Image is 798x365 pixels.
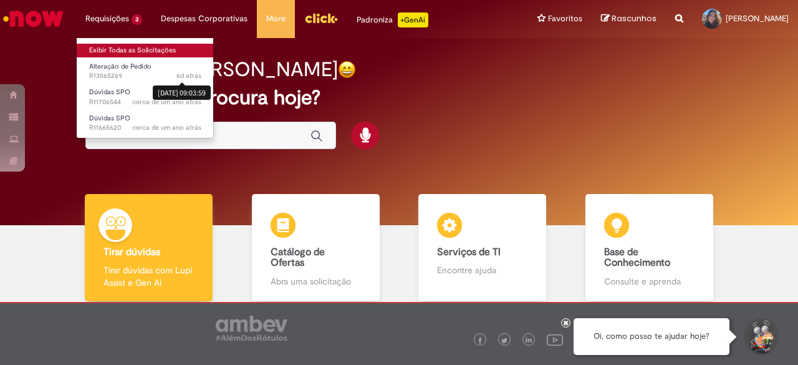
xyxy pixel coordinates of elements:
[85,12,129,25] span: Requisições
[437,264,527,276] p: Encontre ajuda
[153,85,211,100] div: [DATE] 09:03:59
[132,123,201,132] time: 21/06/2024 16:10:20
[477,338,483,344] img: logo_footer_facebook.png
[399,194,566,302] a: Serviços de TI Encontre ajuda
[103,264,194,289] p: Tirar dúvidas com Lupi Assist e Gen Ai
[132,14,142,25] span: 3
[216,316,287,341] img: logo_footer_ambev_rotulo_gray.png
[612,12,656,24] span: Rascunhos
[357,12,428,27] div: Padroniza
[526,337,532,344] img: logo_footer_linkedin.png
[85,87,712,109] h2: O que você procura hoje?
[604,275,695,288] p: Consulte e aprenda
[548,12,582,25] span: Favoritos
[77,60,214,83] a: Aberto R13565269 : Alteração de Pedido
[161,12,248,25] span: Despesas Corporativas
[89,123,201,133] span: R11665620
[89,87,130,97] span: Dúvidas SPO
[132,97,201,107] time: 04/07/2024 09:32:26
[742,318,779,356] button: Iniciar Conversa de Suporte
[65,194,233,302] a: Tirar dúvidas Tirar dúvidas com Lupi Assist e Gen Ai
[89,62,151,71] span: Alteração de Pedido
[1,6,65,31] img: ServiceNow
[266,12,286,25] span: More
[77,112,214,135] a: Aberto R11665620 : Dúvidas SPO
[398,12,428,27] p: +GenAi
[89,97,201,107] span: R11706544
[271,246,325,270] b: Catálogo de Ofertas
[437,246,501,258] b: Serviços de TI
[132,123,201,132] span: cerca de um ano atrás
[77,44,214,57] a: Exibir Todas as Solicitações
[89,71,201,81] span: R13565269
[338,61,356,79] img: happy-face.png
[233,194,400,302] a: Catálogo de Ofertas Abra uma solicitação
[132,97,201,107] span: cerca de um ano atrás
[76,37,214,139] ul: Requisições
[304,9,338,27] img: click_logo_yellow_360x200.png
[601,13,656,25] a: Rascunhos
[103,246,160,258] b: Tirar dúvidas
[271,275,361,288] p: Abra uma solicitação
[77,85,214,109] a: Aberto R11706544 : Dúvidas SPO
[726,13,789,24] span: [PERSON_NAME]
[176,71,201,80] span: 6d atrás
[501,338,507,344] img: logo_footer_twitter.png
[604,246,670,270] b: Base de Conhecimento
[566,194,733,302] a: Base de Conhecimento Consulte e aprenda
[547,331,563,348] img: logo_footer_youtube.png
[89,114,130,123] span: Dúvidas SPO
[574,318,729,355] div: Oi, como posso te ajudar hoje?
